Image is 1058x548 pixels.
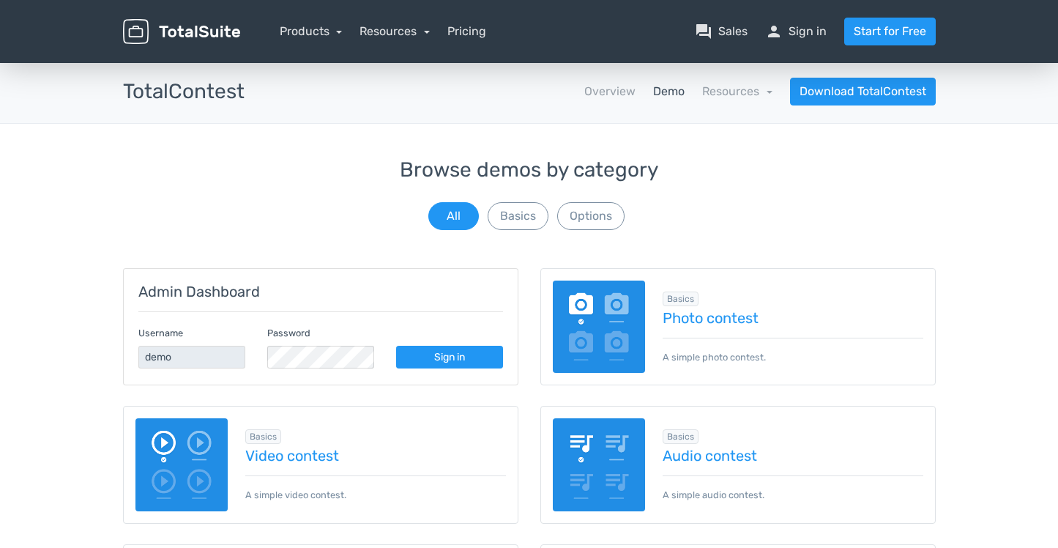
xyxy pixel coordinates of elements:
[428,202,479,230] button: All
[396,346,503,369] a: Sign in
[123,81,245,103] h3: TotalContest
[663,475,923,502] p: A simple audio contest.
[245,475,506,502] p: A simple video contest.
[557,202,625,230] button: Options
[488,202,548,230] button: Basics
[695,23,712,40] span: question_answer
[653,83,685,100] a: Demo
[123,159,936,182] h3: Browse demos by category
[553,281,646,374] img: image-poll.png.webp
[267,326,310,340] label: Password
[765,23,827,40] a: personSign in
[135,418,228,511] img: video-poll.png.webp
[123,19,240,45] img: TotalSuite for WordPress
[138,326,183,340] label: Username
[360,24,430,38] a: Resources
[245,448,506,464] a: Video contest
[245,429,281,444] span: Browse all in Basics
[553,418,646,511] img: audio-poll.png.webp
[790,78,936,105] a: Download TotalContest
[584,83,636,100] a: Overview
[702,84,772,98] a: Resources
[663,292,698,306] span: Browse all in Basics
[447,23,486,40] a: Pricing
[663,448,923,464] a: Audio contest
[844,18,936,45] a: Start for Free
[663,310,923,326] a: Photo contest
[695,23,748,40] a: question_answerSales
[663,429,698,444] span: Browse all in Basics
[280,24,343,38] a: Products
[765,23,783,40] span: person
[663,338,923,364] p: A simple photo contest.
[138,284,503,300] h5: Admin Dashboard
